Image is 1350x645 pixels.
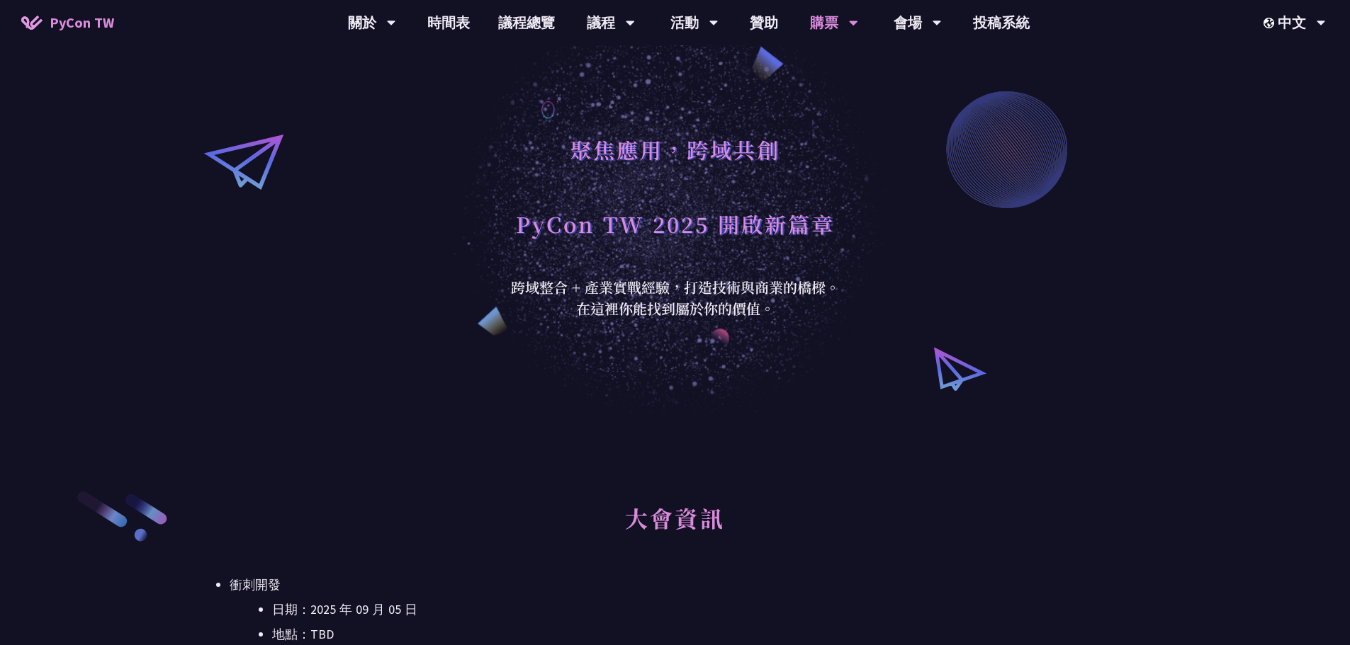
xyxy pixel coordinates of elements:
[272,599,1120,620] li: 日期：2025 年 09 月 05 日
[1264,18,1278,28] img: Locale Icon
[570,128,780,171] h1: 聚焦應用，跨域共創
[21,16,43,30] img: Home icon of PyCon TW 2025
[230,489,1120,567] h2: 大會資訊
[7,5,128,40] a: PyCon TW
[516,202,835,245] h1: PyCon TW 2025 開啟新篇章
[272,624,1120,645] li: 地點：TBD
[230,574,1120,645] li: 衝刺開發
[50,12,114,33] span: PyCon TW
[502,277,849,319] div: 跨域整合 + 產業實戰經驗，打造技術與商業的橋樑。 在這裡你能找到屬於你的價值。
